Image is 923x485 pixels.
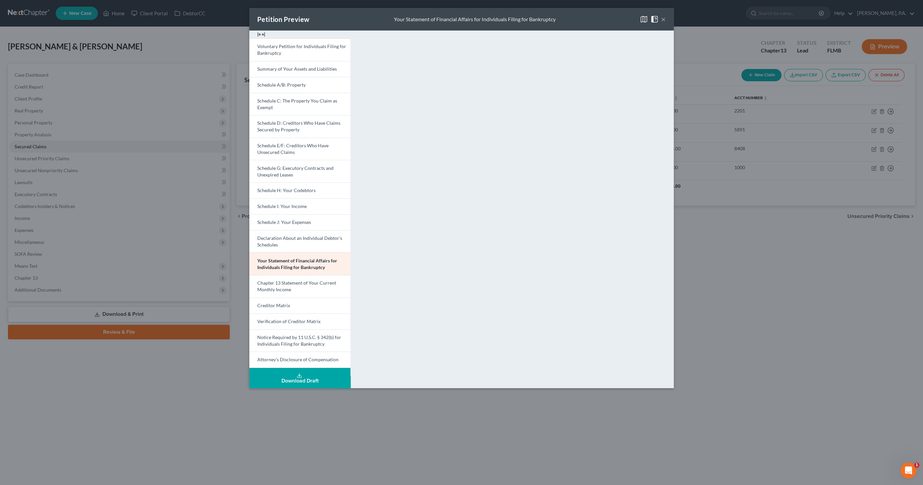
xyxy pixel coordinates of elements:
span: Chapter 13 Statement of Your Current Monthly Income [257,280,336,292]
button: Download Draft [249,368,350,388]
span: Creditor Matrix [257,303,290,308]
a: Schedule H: Your Codebtors [249,182,350,198]
span: Schedule D: Creditors Who Have Claims Secured by Property [257,120,340,132]
a: Schedule G: Executory Contracts and Unexpired Leases [249,160,350,182]
a: Schedule D: Creditors Who Have Claims Secured by Property [249,115,350,138]
span: Schedule H: Your Codebtors [257,187,316,193]
span: Summary of Your Assets and Liabilities [257,66,337,72]
button: × [661,15,666,23]
iframe: <object ng-attr-data='[URL][DOMAIN_NAME]' type='application/pdf' width='100%' height='975px'></ob... [362,36,668,359]
div: Your Statement of Financial Affairs for Individuals Filing for Bankruptcy [394,16,556,23]
a: Declaration About an Individual Debtor's Schedules [249,230,350,253]
span: Schedule C: The Property You Claim as Exempt [257,98,337,110]
span: Schedule I: Your Income [257,203,307,209]
span: Schedule J: Your Expenses [257,219,311,225]
a: Attorney's Disclosure of Compensation [249,352,350,368]
span: Voluntary Petition for Individuals Filing for Bankruptcy [257,43,346,56]
a: Your Statement of Financial Affairs for Individuals Filing for Bankruptcy [249,252,350,275]
a: Creditor Matrix [249,298,350,313]
span: Attorney's Disclosure of Compensation [257,357,338,362]
img: map-close-ec6dd18eec5d97a3e4237cf27bb9247ecfb19e6a7ca4853eab1adfd70aa1fa45.svg [640,15,648,23]
div: Petition Preview [257,15,309,24]
iframe: Intercom live chat [900,462,916,478]
a: Voluntary Petition for Individuals Filing for Bankruptcy [249,38,350,61]
a: Schedule J: Your Expenses [249,214,350,230]
span: Verification of Creditor Matrix [257,318,321,324]
a: Notice Required by 11 U.S.C. § 342(b) for Individuals Filing for Bankruptcy [249,329,350,352]
a: Schedule A/B: Property [249,77,350,93]
span: Schedule A/B: Property [257,82,306,88]
span: 1 [914,462,919,468]
img: help-close-5ba153eb36485ed6c1ea00a893f15db1cb9b99d6cae46e1a8edb6c62d00a1a76.svg [650,15,658,23]
a: Schedule C: The Property You Claim as Exempt [249,93,350,115]
span: Notice Required by 11 U.S.C. § 342(b) for Individuals Filing for Bankruptcy [257,334,341,347]
img: expand-e0f6d898513216a626fdd78e52531dac95497ffd26381d4c15ee2fc46db09dca.svg [257,31,265,38]
a: Schedule I: Your Income [249,198,350,214]
span: Schedule E/F: Creditors Who Have Unsecured Claims [257,143,329,155]
span: Your Statement of Financial Affairs for Individuals Filing for Bankruptcy [257,258,337,270]
a: Schedule E/F: Creditors Who Have Unsecured Claims [249,138,350,160]
span: Declaration About an Individual Debtor's Schedules [257,235,342,247]
span: Schedule G: Executory Contracts and Unexpired Leases [257,165,334,177]
div: Download Draft [255,378,345,383]
a: Summary of Your Assets and Liabilities [249,61,350,77]
a: Verification of Creditor Matrix [249,313,350,329]
a: Chapter 13 Statement of Your Current Monthly Income [249,275,350,298]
